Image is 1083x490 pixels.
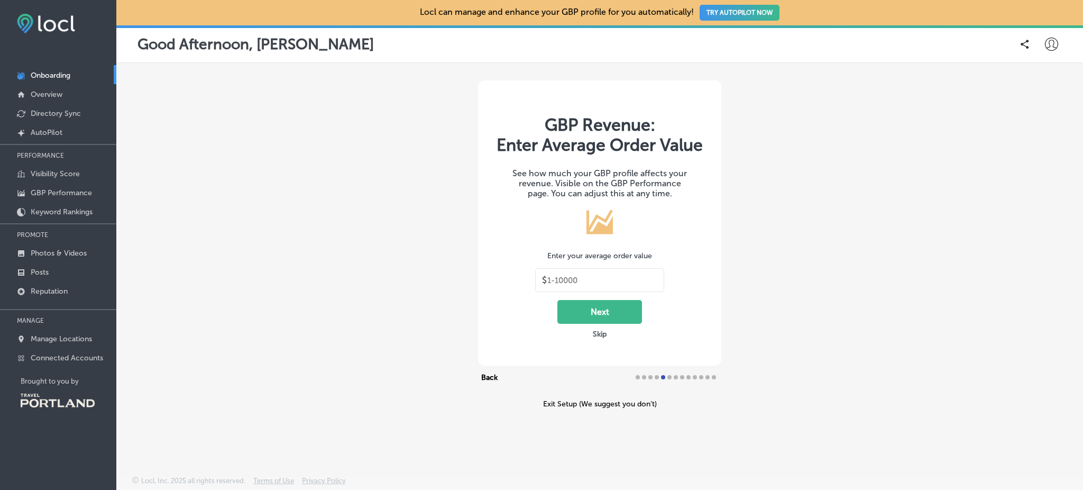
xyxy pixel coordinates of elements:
p: Connected Accounts [31,353,103,362]
p: Locl, Inc. 2025 all rights reserved. [141,477,245,485]
p: AutoPilot [31,128,62,137]
p: GBP Performance [31,188,92,197]
p: Directory Sync [31,109,81,118]
p: Overview [31,90,62,99]
p: $ [542,275,547,285]
div: Exit Setup (We suggest you don’t) [478,400,721,409]
p: Photos & Videos [31,249,87,258]
img: fda3e92497d09a02dc62c9cd864e3231.png [17,14,75,33]
a: Terms of Use [253,477,294,490]
p: Onboarding [31,71,70,80]
p: Brought to you by [21,377,116,385]
button: Next [557,300,642,324]
a: Privacy Policy [302,477,346,490]
div: Enter your average order value [494,251,705,260]
p: Reputation [31,287,68,296]
p: Good Afternoon, [PERSON_NAME] [137,35,374,53]
img: Travel Portland [21,394,95,407]
p: Keyword Rankings [31,207,93,216]
div: GBP Revenue: [494,115,705,155]
p: Visibility Score [31,169,80,178]
p: Manage Locations [31,334,92,343]
button: Back [478,371,501,384]
span: Enter Average Order Value [494,135,705,155]
p: Posts [31,268,49,277]
button: TRY AUTOPILOT NOW [700,5,779,21]
button: Skip [590,329,610,339]
div: See how much your GBP profile affects your revenue. Visible on the GBP Performance page. You can ... [494,168,705,198]
input: 1-10000 [547,276,657,285]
